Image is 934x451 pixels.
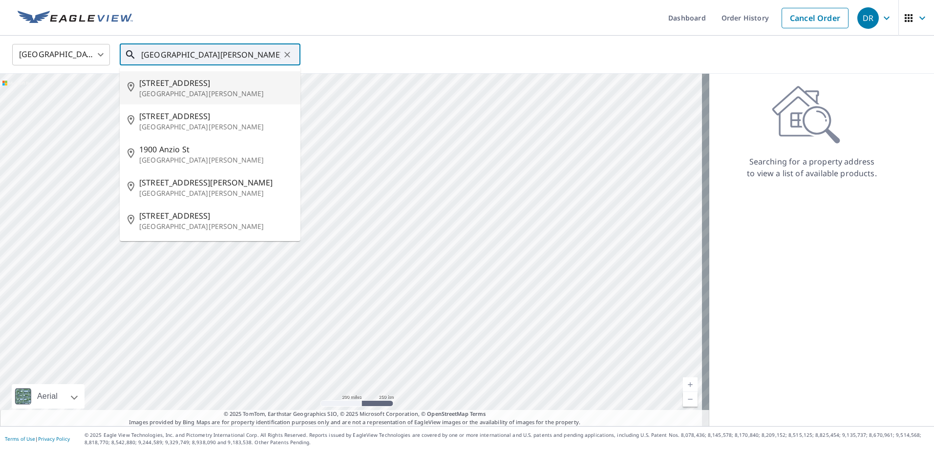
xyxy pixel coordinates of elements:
a: Terms [470,410,486,417]
span: [STREET_ADDRESS][PERSON_NAME] [139,177,293,188]
p: © 2025 Eagle View Technologies, Inc. and Pictometry International Corp. All Rights Reserved. Repo... [85,431,929,446]
div: Aerial [34,384,61,409]
p: [GEOGRAPHIC_DATA][PERSON_NAME] [139,188,293,198]
div: [GEOGRAPHIC_DATA] [12,41,110,68]
img: EV Logo [18,11,133,25]
p: [GEOGRAPHIC_DATA][PERSON_NAME] [139,122,293,132]
a: Current Level 5, Zoom Out [683,392,698,407]
a: Privacy Policy [38,435,70,442]
a: Current Level 5, Zoom In [683,377,698,392]
p: [GEOGRAPHIC_DATA][PERSON_NAME] [139,89,293,99]
p: | [5,436,70,442]
a: Terms of Use [5,435,35,442]
input: Search by address or latitude-longitude [141,41,280,68]
p: [GEOGRAPHIC_DATA][PERSON_NAME] [139,155,293,165]
a: Cancel Order [782,8,849,28]
span: [STREET_ADDRESS] [139,110,293,122]
span: [STREET_ADDRESS] [139,77,293,89]
div: DR [857,7,879,29]
span: 1900 Anzio St [139,143,293,155]
span: [STREET_ADDRESS] [139,210,293,222]
div: Aerial [12,384,85,409]
button: Clear [280,48,294,61]
a: OpenStreetMap [427,410,468,417]
p: [GEOGRAPHIC_DATA][PERSON_NAME] [139,222,293,231]
p: Searching for a property address to view a list of available products. [746,156,877,179]
span: © 2025 TomTom, Earthstar Geographics SIO, © 2025 Microsoft Corporation, © [224,410,486,418]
